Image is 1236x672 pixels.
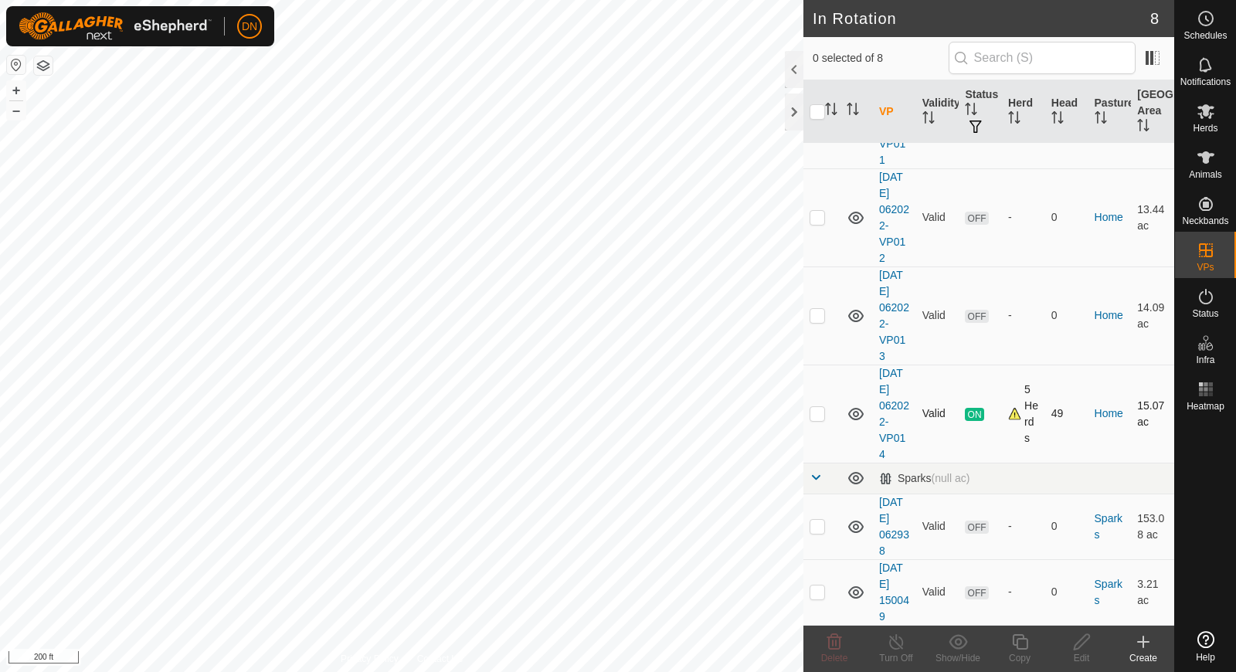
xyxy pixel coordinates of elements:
[1131,80,1174,144] th: [GEOGRAPHIC_DATA] Area
[1008,382,1039,446] div: 5 Herds
[873,80,916,144] th: VP
[1196,653,1215,662] span: Help
[1131,494,1174,559] td: 153.08 ac
[965,212,988,225] span: OFF
[1180,77,1231,87] span: Notifications
[1008,518,1039,535] div: -
[865,651,927,665] div: Turn Off
[949,42,1136,74] input: Search (S)
[34,56,53,75] button: Map Layers
[1150,7,1159,30] span: 8
[1131,266,1174,365] td: 14.09 ac
[1112,651,1174,665] div: Create
[1095,512,1123,541] a: Sparks
[916,80,959,144] th: Validity
[1051,651,1112,665] div: Edit
[959,80,1002,144] th: Status
[927,651,989,665] div: Show/Hide
[417,652,463,666] a: Contact Us
[1008,307,1039,324] div: -
[1175,625,1236,668] a: Help
[1045,168,1088,266] td: 0
[965,586,988,599] span: OFF
[1045,559,1088,625] td: 0
[916,494,959,559] td: Valid
[7,56,25,74] button: Reset Map
[1045,80,1088,144] th: Head
[916,365,959,463] td: Valid
[879,367,909,460] a: [DATE] 062022-VP014
[1095,211,1123,223] a: Home
[1137,121,1149,134] p-sorticon: Activate to sort
[1008,209,1039,226] div: -
[1095,407,1123,419] a: Home
[965,521,988,534] span: OFF
[879,472,969,485] div: Sparks
[1008,584,1039,600] div: -
[1197,263,1214,272] span: VPs
[1095,309,1123,321] a: Home
[916,168,959,266] td: Valid
[847,105,859,117] p-sorticon: Activate to sort
[879,171,909,264] a: [DATE] 062022-VP012
[1192,309,1218,318] span: Status
[242,19,257,35] span: DN
[1189,170,1222,179] span: Animals
[7,101,25,120] button: –
[932,472,970,484] span: (null ac)
[1088,80,1132,144] th: Pasture
[341,652,399,666] a: Privacy Policy
[1182,216,1228,226] span: Neckbands
[1002,80,1045,144] th: Herd
[965,105,977,117] p-sorticon: Activate to sort
[19,12,212,40] img: Gallagher Logo
[1045,494,1088,559] td: 0
[1131,559,1174,625] td: 3.21 ac
[879,73,909,166] a: [DATE] 062022-VP011
[1045,365,1088,463] td: 49
[989,651,1051,665] div: Copy
[7,81,25,100] button: +
[813,9,1150,28] h2: In Rotation
[1045,266,1088,365] td: 0
[821,653,848,664] span: Delete
[1193,124,1217,133] span: Herds
[916,266,959,365] td: Valid
[879,496,909,557] a: [DATE] 062938
[879,269,909,362] a: [DATE] 062022-VP013
[1196,355,1214,365] span: Infra
[1095,578,1123,606] a: Sparks
[879,562,909,623] a: [DATE] 150049
[965,408,983,421] span: ON
[922,114,935,126] p-sorticon: Activate to sort
[1131,168,1174,266] td: 13.44 ac
[1131,365,1174,463] td: 15.07 ac
[1008,114,1020,126] p-sorticon: Activate to sort
[1187,402,1224,411] span: Heatmap
[965,310,988,323] span: OFF
[813,50,949,66] span: 0 selected of 8
[916,559,959,625] td: Valid
[1051,114,1064,126] p-sorticon: Activate to sort
[825,105,837,117] p-sorticon: Activate to sort
[1095,114,1107,126] p-sorticon: Activate to sort
[1183,31,1227,40] span: Schedules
